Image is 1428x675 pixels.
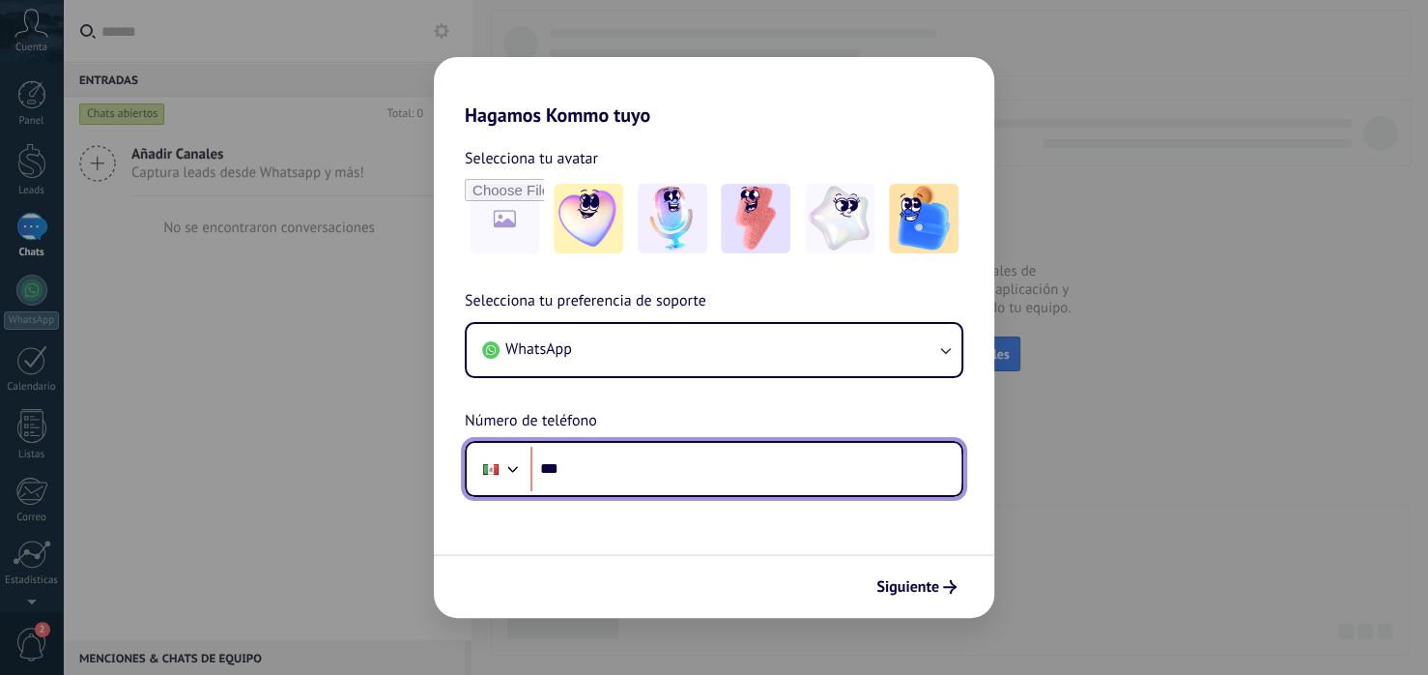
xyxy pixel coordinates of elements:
[465,289,706,314] span: Selecciona tu preferencia de soporte
[465,409,597,434] span: Número de teléfono
[889,184,958,253] img: -5.jpeg
[467,324,961,376] button: WhatsApp
[554,184,623,253] img: -1.jpeg
[472,449,509,489] div: Mexico: + 52
[805,184,874,253] img: -4.jpeg
[721,184,790,253] img: -3.jpeg
[465,146,598,171] span: Selecciona tu avatar
[505,339,572,359] span: WhatsApp
[638,184,707,253] img: -2.jpeg
[868,571,965,603] button: Siguiente
[434,57,994,127] h2: Hagamos Kommo tuyo
[876,580,939,594] span: Siguiente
